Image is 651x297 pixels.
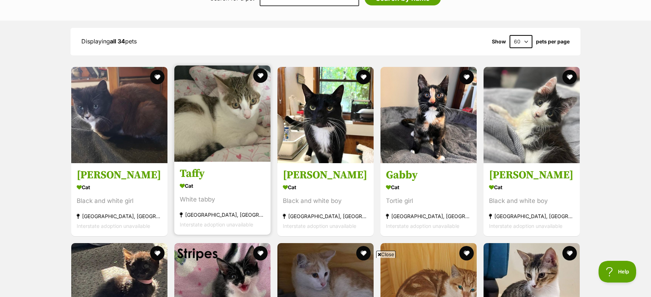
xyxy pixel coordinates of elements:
[356,70,371,84] button: favourite
[77,211,162,221] div: [GEOGRAPHIC_DATA], [GEOGRAPHIC_DATA]
[277,67,374,163] img: Callaghan
[174,65,271,162] img: Taffy
[459,246,474,260] button: favourite
[386,196,471,206] div: Tortie girl
[484,163,580,236] a: [PERSON_NAME] Cat Black and white boy [GEOGRAPHIC_DATA], [GEOGRAPHIC_DATA] Interstate adoption un...
[536,39,570,44] label: pets per page
[489,168,574,182] h3: [PERSON_NAME]
[562,246,577,260] button: favourite
[283,223,356,229] span: Interstate adoption unavailable
[174,161,271,235] a: Taffy Cat White tabby [GEOGRAPHIC_DATA], [GEOGRAPHIC_DATA] Interstate adoption unavailable favourite
[386,211,471,221] div: [GEOGRAPHIC_DATA], [GEOGRAPHIC_DATA]
[71,67,167,163] img: Joni
[356,246,371,260] button: favourite
[386,182,471,192] div: Cat
[180,167,265,181] h3: Taffy
[77,168,162,182] h3: [PERSON_NAME]
[386,168,471,182] h3: Gabby
[150,261,501,293] iframe: Advertisement
[283,211,368,221] div: [GEOGRAPHIC_DATA], [GEOGRAPHIC_DATA]
[110,38,125,45] strong: all 34
[562,70,577,84] button: favourite
[253,246,268,260] button: favourite
[489,182,574,192] div: Cat
[180,181,265,191] div: Cat
[489,211,574,221] div: [GEOGRAPHIC_DATA], [GEOGRAPHIC_DATA]
[150,70,165,84] button: favourite
[77,196,162,206] div: Black and white girl
[277,163,374,236] a: [PERSON_NAME] Cat Black and white boy [GEOGRAPHIC_DATA], [GEOGRAPHIC_DATA] Interstate adoption un...
[484,67,580,163] img: Wilson
[489,223,562,229] span: Interstate adoption unavailable
[283,168,368,182] h3: [PERSON_NAME]
[180,195,265,204] div: White tabby
[283,196,368,206] div: Black and white boy
[150,246,165,260] button: favourite
[180,221,253,228] span: Interstate adoption unavailable
[376,251,396,258] span: Close
[283,182,368,192] div: Cat
[599,261,637,283] iframe: Help Scout Beacon - Open
[71,163,167,236] a: [PERSON_NAME] Cat Black and white girl [GEOGRAPHIC_DATA], [GEOGRAPHIC_DATA] Interstate adoption u...
[492,39,506,44] span: Show
[81,38,137,45] span: Displaying pets
[386,223,459,229] span: Interstate adoption unavailable
[180,210,265,220] div: [GEOGRAPHIC_DATA], [GEOGRAPHIC_DATA]
[253,68,268,83] button: favourite
[77,223,150,229] span: Interstate adoption unavailable
[459,70,474,84] button: favourite
[77,182,162,192] div: Cat
[380,163,477,236] a: Gabby Cat Tortie girl [GEOGRAPHIC_DATA], [GEOGRAPHIC_DATA] Interstate adoption unavailable favourite
[380,67,477,163] img: Gabby
[489,196,574,206] div: Black and white boy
